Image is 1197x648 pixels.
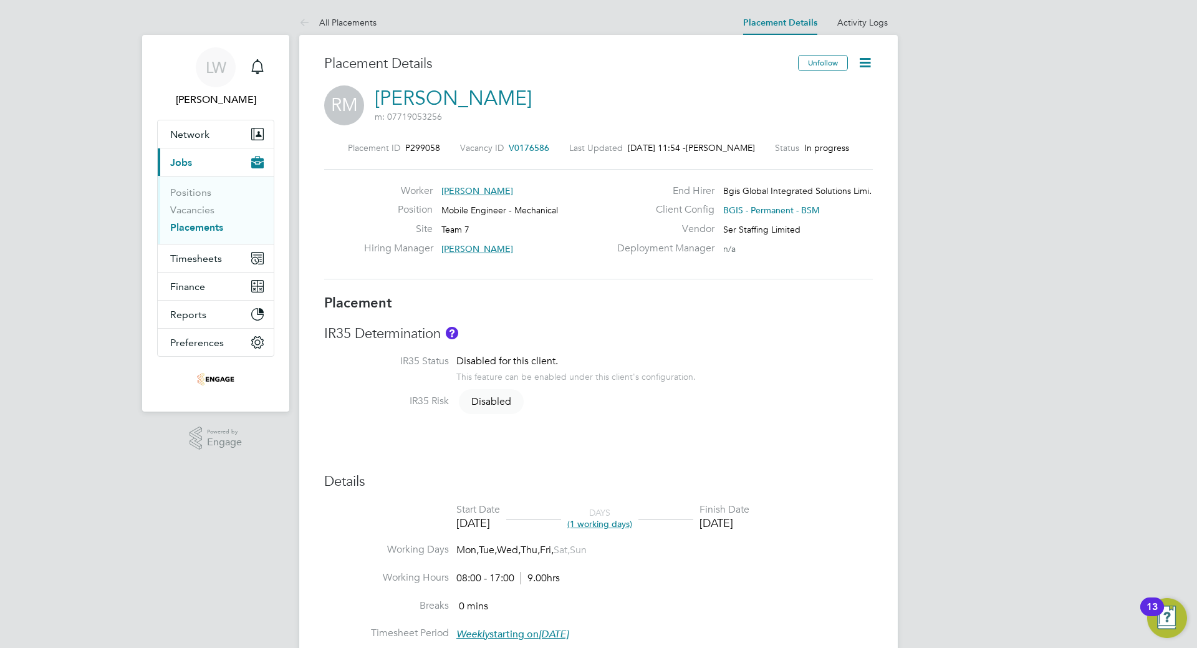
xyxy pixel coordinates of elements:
[570,544,587,556] span: Sun
[798,55,848,71] button: Unfollow
[446,327,458,339] button: About IR35
[158,273,274,300] button: Finance
[456,544,479,556] span: Mon,
[456,572,560,585] div: 08:00 - 17:00
[348,142,400,153] label: Placement ID
[207,437,242,448] span: Engage
[405,142,440,153] span: P299058
[456,355,558,367] span: Disabled for this client.
[324,473,873,491] h3: Details
[324,571,449,584] label: Working Hours
[190,427,243,450] a: Powered byEngage
[699,503,749,516] div: Finish Date
[375,111,442,122] span: m: 07719053256
[456,628,569,641] span: starting on
[364,203,433,216] label: Position
[441,243,513,254] span: [PERSON_NAME]
[299,17,377,28] a: All Placements
[324,85,364,125] span: RM
[456,368,696,382] div: This feature can be enabled under this client's configuration.
[479,544,497,556] span: Tue,
[170,309,206,321] span: Reports
[459,600,488,612] span: 0 mins
[456,628,489,641] em: Weekly
[324,325,873,343] h3: IR35 Determination
[170,128,209,140] span: Network
[441,205,558,216] span: Mobile Engineer - Mechanical
[324,627,449,640] label: Timesheet Period
[324,395,449,408] label: IR35 Risk
[207,427,242,437] span: Powered by
[324,55,789,73] h3: Placement Details
[157,47,274,107] a: LW[PERSON_NAME]
[699,516,749,530] div: [DATE]
[157,369,274,389] a: Go to home page
[561,507,638,530] div: DAYS
[158,244,274,272] button: Timesheets
[456,503,500,516] div: Start Date
[723,224,800,235] span: Ser Staffing Limited
[158,176,274,244] div: Jobs
[540,544,554,556] span: Fri,
[1147,598,1187,638] button: Open Resource Center, 13 new notifications
[158,301,274,328] button: Reports
[610,185,714,198] label: End Hirer
[206,59,226,75] span: LW
[170,221,223,233] a: Placements
[723,243,736,254] span: n/a
[460,142,504,153] label: Vacancy ID
[324,355,449,368] label: IR35 Status
[539,628,569,641] em: [DATE]
[628,142,686,153] span: [DATE] 11:54 -
[775,142,799,153] label: Status
[521,572,560,584] span: 9.00hrs
[441,185,513,196] span: [PERSON_NAME]
[743,17,817,28] a: Placement Details
[364,242,433,255] label: Hiring Manager
[170,157,192,168] span: Jobs
[497,544,521,556] span: Wed,
[567,518,632,530] span: (1 working days)
[1147,607,1158,623] div: 13
[554,544,570,556] span: Sat,
[142,35,289,412] nav: Main navigation
[324,543,449,556] label: Working Days
[610,242,714,255] label: Deployment Manager
[197,369,234,389] img: serlimited-logo-retina.png
[837,17,888,28] a: Activity Logs
[364,223,433,236] label: Site
[441,224,469,235] span: Team 7
[610,203,714,216] label: Client Config
[170,204,214,216] a: Vacancies
[723,205,820,216] span: BGIS - Permanent - BSM
[509,142,549,153] span: V0176586
[158,148,274,176] button: Jobs
[324,294,392,311] b: Placement
[157,92,274,107] span: Liam Wright
[521,544,540,556] span: Thu,
[686,142,755,153] span: [PERSON_NAME]
[610,223,714,236] label: Vendor
[170,281,205,293] span: Finance
[459,389,524,414] span: Disabled
[569,142,623,153] label: Last Updated
[723,185,878,196] span: Bgis Global Integrated Solutions Limi…
[158,329,274,356] button: Preferences
[324,599,449,612] label: Breaks
[158,120,274,148] button: Network
[804,142,849,153] span: In progress
[170,337,224,349] span: Preferences
[170,253,222,264] span: Timesheets
[375,86,532,110] a: [PERSON_NAME]
[456,516,500,530] div: [DATE]
[170,186,211,198] a: Positions
[364,185,433,198] label: Worker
